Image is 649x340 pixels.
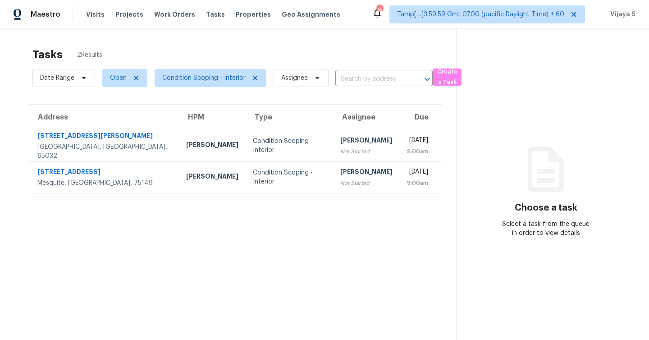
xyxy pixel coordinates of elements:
[37,142,172,161] div: [GEOGRAPHIC_DATA], [GEOGRAPHIC_DATA], 85032
[281,74,308,83] span: Assignee
[502,220,590,238] div: Select a task from the queue in order to view details
[253,168,326,186] div: Condition Scoping - Interior
[37,167,172,179] div: [STREET_ADDRESS]
[407,147,428,156] div: 9:00am
[29,105,179,130] th: Address
[77,51,102,60] span: 2 Results
[407,167,428,179] div: [DATE]
[37,131,172,142] div: [STREET_ADDRESS][PERSON_NAME]
[335,72,407,86] input: Search by address
[86,10,105,19] span: Visits
[186,140,238,152] div: [PERSON_NAME]
[607,10,635,19] span: Vijaya S
[31,10,60,19] span: Maestro
[40,74,74,83] span: Date Range
[32,50,63,59] h2: Tasks
[437,67,457,87] span: Create a Task
[333,105,400,130] th: Assignee
[407,179,428,188] div: 9:00am
[253,137,326,155] div: Condition Scoping - Interior
[421,73,434,86] button: Open
[400,105,442,130] th: Due
[515,203,577,212] h3: Choose a task
[340,179,393,188] div: Not Started
[236,10,271,19] span: Properties
[206,11,225,18] span: Tasks
[340,136,393,147] div: [PERSON_NAME]
[115,10,143,19] span: Projects
[407,136,428,147] div: [DATE]
[154,10,195,19] span: Work Orders
[162,74,246,83] span: Condition Scoping - Interior
[282,10,340,19] span: Geo Assignments
[376,5,383,14] div: 764
[433,69,462,86] button: Create a Task
[340,147,393,156] div: Not Started
[179,105,246,130] th: HPM
[37,179,172,188] div: Mesquite, [GEOGRAPHIC_DATA], 75149
[340,167,393,179] div: [PERSON_NAME]
[110,74,127,83] span: Open
[397,10,564,19] span: Tamp[…]3:59:59 Gmt 0700 (pacific Daylight Time) + 60
[246,105,333,130] th: Type
[186,172,238,183] div: [PERSON_NAME]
